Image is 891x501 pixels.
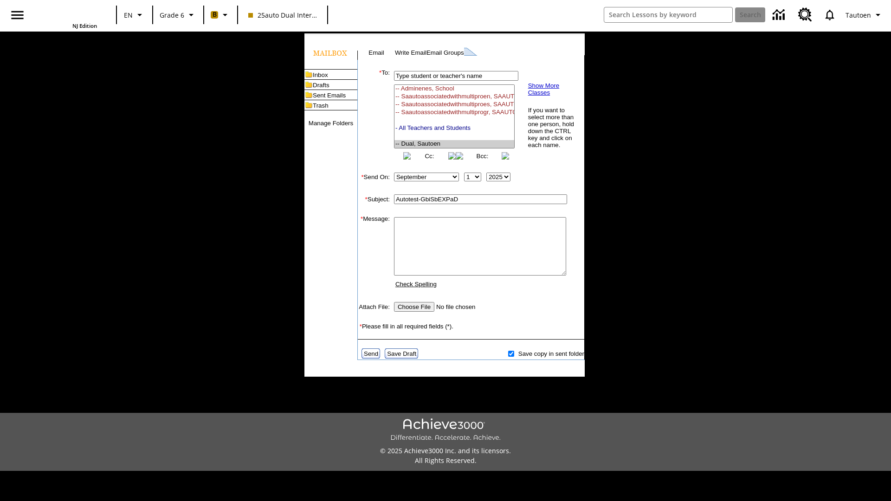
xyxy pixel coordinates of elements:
img: spacer.gif [358,330,367,339]
td: Save copy in sent folder [516,348,584,359]
td: Please fill in all required fields (*). [358,323,584,330]
img: spacer.gif [358,340,365,347]
img: folder_icon.gif [304,70,313,79]
input: search field [604,7,732,22]
a: Save Draft [387,350,416,357]
button: Language: EN, Select a language [120,6,149,23]
div: Home [37,3,97,29]
td: Message: [358,215,390,291]
img: folder_icon.gif [304,80,313,90]
img: spacer.gif [358,161,367,171]
img: table_footer_left.gif [304,368,315,377]
option: -- Saautoassociatedwithmultiproes, SAAUTOASSOCIATEDWITHMULTIPROGRAMES [394,101,514,109]
option: -- Saautoassociatedwithmultiprogr, SAAUTOASSOCIATEDWITHMULTIPROGRAMCLA [394,109,514,116]
td: Send On: [358,171,390,183]
a: Bcc: [477,153,489,160]
img: button_left.png [456,152,463,160]
span: Grade 6 [160,10,184,20]
span: B [213,9,217,20]
img: spacer.gif [390,113,392,118]
img: button_left.png [403,152,411,160]
img: button_right.png [502,152,509,160]
a: Email Groups [426,49,464,56]
img: folder_icon.gif [304,100,313,110]
img: Achieve3000 Differentiate Accelerate Achieve [390,418,501,442]
span: NJ Edition [72,22,97,29]
img: spacer.gif [358,353,360,354]
a: Notifications [818,3,842,27]
button: Grade: Grade 6, Select a grade [156,6,200,23]
a: Trash [313,102,329,109]
a: Drafts [313,82,329,89]
a: Check Spelling [395,281,437,288]
span: 25auto Dual International [248,10,317,20]
span: EN [124,10,133,20]
a: Show More Classes [528,82,559,96]
img: folder_icon.gif [304,90,313,100]
option: -- Dual, Sautoen [394,140,514,148]
a: Resource Center, Will open in new tab [793,2,818,27]
img: spacer.gif [358,314,367,323]
option: -- Adminenes, School [394,85,514,93]
button: Boost Class color is peach. Change class color [207,6,234,23]
option: -- Saautoassociatedwithmultiproen, SAAUTOASSOCIATEDWITHMULTIPROGRAMEN [394,93,514,101]
option: - All Teachers and Students [394,124,514,132]
a: Manage Folders [309,120,353,127]
img: spacer.gif [358,347,359,347]
img: button_right.png [448,152,456,160]
span: Tautoen [846,10,871,20]
img: spacer.gif [358,291,367,300]
a: Write Email [395,49,426,56]
td: Attach File: [358,300,390,314]
button: Profile/Settings [842,6,887,23]
img: spacer.gif [358,347,359,348]
img: table_footer_right.gif [575,368,585,377]
a: Send [364,350,378,357]
a: Email [368,49,384,56]
a: Cc: [425,153,434,160]
a: Sent Emails [313,92,346,99]
td: To: [358,69,390,161]
a: Inbox [313,71,328,78]
img: spacer.gif [358,206,367,215]
td: If you want to select more than one person, hold down the CTRL key and click on each name. [528,106,577,149]
button: Open side menu [4,1,31,29]
img: spacer.gif [358,183,367,193]
td: Subject: [358,193,390,206]
img: spacer.gif [358,359,359,360]
a: Data Center [767,2,793,28]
